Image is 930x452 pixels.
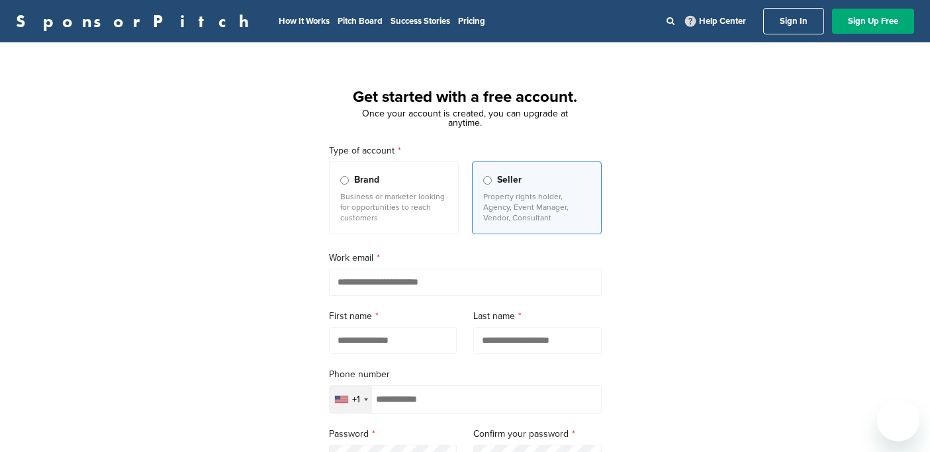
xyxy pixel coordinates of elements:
a: Pitch Board [338,16,383,26]
div: Selected country [330,386,372,413]
label: First name [329,309,457,324]
iframe: Button to launch messaging window [877,399,919,441]
label: Password [329,427,457,441]
input: Brand Business or marketer looking for opportunities to reach customers [340,176,349,185]
div: +1 [352,395,360,404]
p: Property rights holder, Agency, Event Manager, Vendor, Consultant [483,191,590,223]
a: How It Works [279,16,330,26]
label: Work email [329,251,602,265]
a: Pricing [458,16,485,26]
p: Business or marketer looking for opportunities to reach customers [340,191,447,223]
label: Type of account [329,144,602,158]
h1: Get started with a free account. [313,85,618,109]
span: Seller [497,173,522,187]
a: Sign In [763,8,824,34]
span: Brand [354,173,379,187]
label: Last name [473,309,602,324]
a: Success Stories [391,16,450,26]
a: SponsorPitch [16,13,257,30]
label: Phone number [329,367,602,382]
label: Confirm your password [473,427,602,441]
input: Seller Property rights holder, Agency, Event Manager, Vendor, Consultant [483,176,492,185]
a: Help Center [682,13,749,29]
a: Sign Up Free [832,9,914,34]
span: Once your account is created, you can upgrade at anytime. [362,108,568,128]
